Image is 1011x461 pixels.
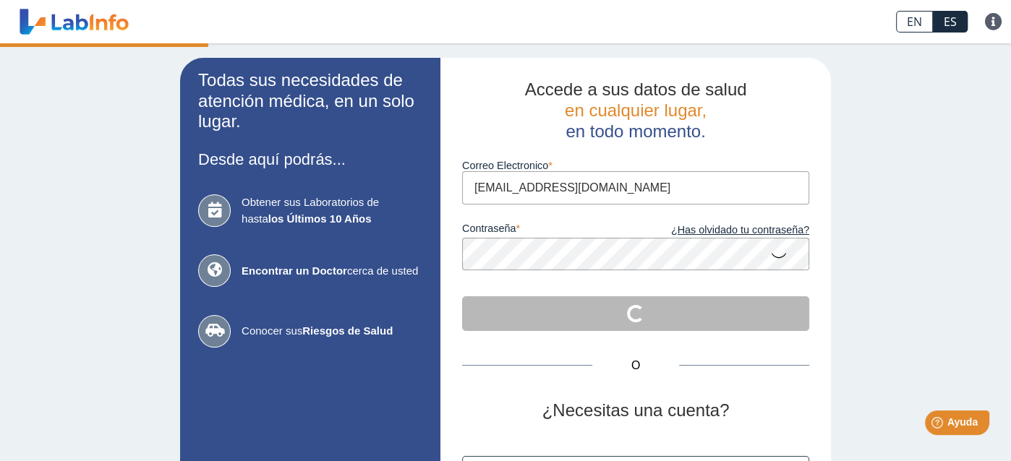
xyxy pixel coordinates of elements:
[198,150,422,168] h3: Desde aquí podrás...
[592,357,679,374] span: O
[242,263,422,280] span: cerca de usted
[462,223,636,238] label: contraseña
[636,223,809,238] a: ¿Has olvidado tu contraseña?
[896,11,933,33] a: EN
[882,405,995,445] iframe: Help widget launcher
[242,194,422,227] span: Obtener sus Laboratorios de hasta
[198,70,422,132] h2: Todas sus necesidades de atención médica, en un solo lugar.
[242,264,347,277] b: Encontrar un Doctor
[933,11,968,33] a: ES
[242,323,422,340] span: Conocer sus
[565,100,707,120] span: en cualquier lugar,
[462,400,809,421] h2: ¿Necesitas una cuenta?
[525,79,747,99] span: Accede a sus datos de salud
[566,121,705,141] span: en todo momento.
[462,160,809,171] label: Correo Electronico
[302,324,393,337] b: Riesgos de Salud
[268,212,372,225] b: los Últimos 10 Años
